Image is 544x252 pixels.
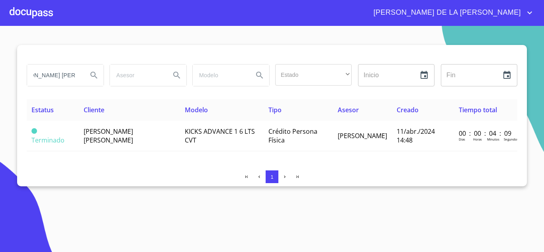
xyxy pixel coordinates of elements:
[487,137,499,141] p: Minutos
[338,131,387,140] span: [PERSON_NAME]
[270,174,273,180] span: 1
[268,127,317,145] span: Crédito Persona Física
[368,6,525,19] span: [PERSON_NAME] DE LA [PERSON_NAME]
[84,105,104,114] span: Cliente
[167,66,186,85] button: Search
[473,137,482,141] p: Horas
[31,128,37,134] span: Terminado
[459,137,465,141] p: Dias
[459,105,497,114] span: Tiempo total
[338,105,359,114] span: Asesor
[31,136,65,145] span: Terminado
[185,105,208,114] span: Modelo
[459,129,513,138] p: 00 : 00 : 04 : 09
[31,105,54,114] span: Estatus
[27,64,81,86] input: search
[268,105,282,114] span: Tipo
[193,64,247,86] input: search
[250,66,269,85] button: Search
[397,105,419,114] span: Creado
[84,127,133,145] span: [PERSON_NAME] [PERSON_NAME]
[504,137,519,141] p: Segundos
[397,127,435,145] span: 11/abr./2024 14:48
[266,170,278,183] button: 1
[368,6,534,19] button: account of current user
[84,66,104,85] button: Search
[110,64,164,86] input: search
[185,127,255,145] span: KICKS ADVANCE 1 6 LTS CVT
[275,64,352,86] div: ​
